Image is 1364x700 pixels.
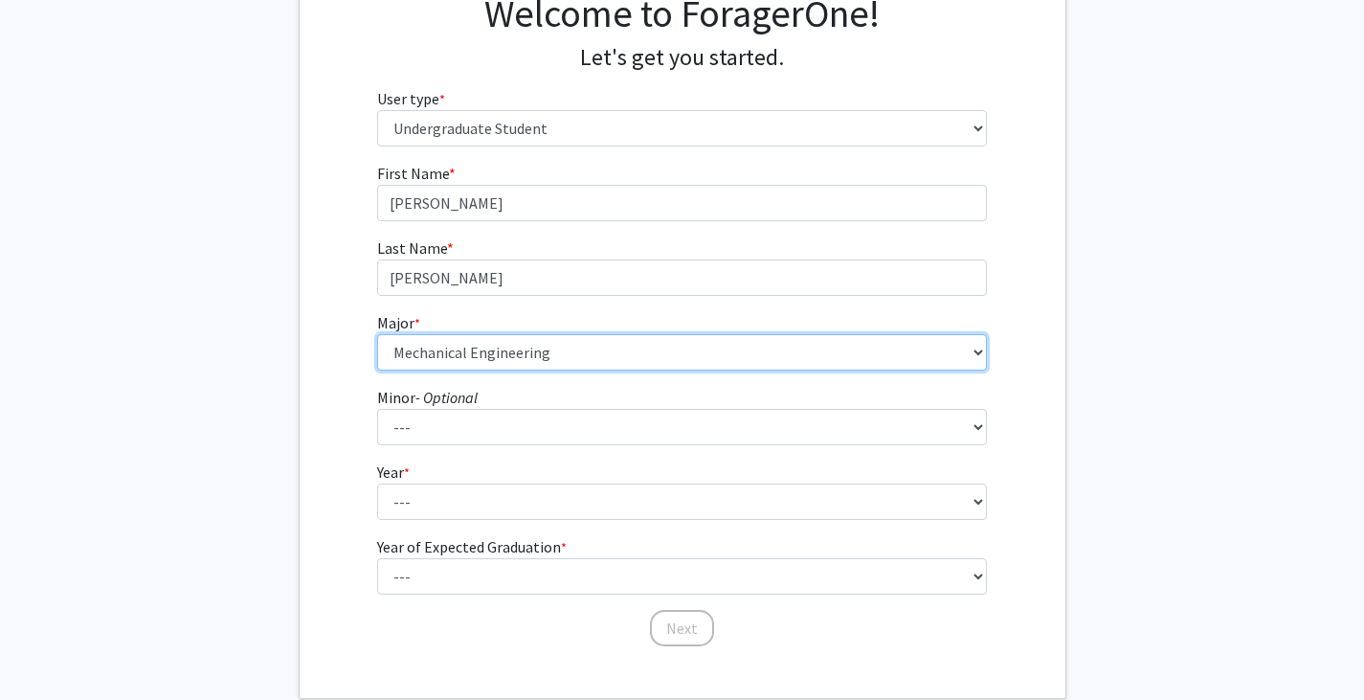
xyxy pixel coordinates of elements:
label: Year [377,461,410,484]
span: First Name [377,164,449,183]
label: Major [377,311,420,334]
button: Next [650,610,714,646]
i: - Optional [415,388,478,407]
label: Year of Expected Graduation [377,535,567,558]
label: Minor [377,386,478,409]
span: Last Name [377,238,447,258]
iframe: Chat [14,614,81,686]
h4: Let's get you started. [377,44,987,72]
label: User type [377,87,445,110]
